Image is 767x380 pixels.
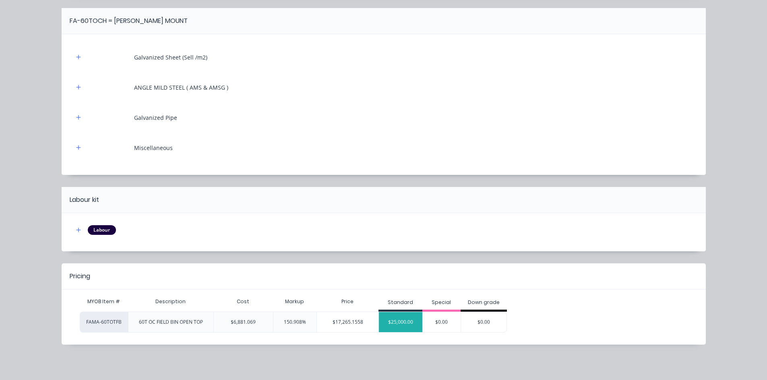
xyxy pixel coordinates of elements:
[432,299,451,306] div: Special
[134,113,177,122] div: Galvanized Pipe
[134,83,228,92] div: ANGLE MILD STEEL ( AMS & AMSG )
[273,312,317,333] div: 150.908%
[70,271,90,281] div: Pricing
[80,294,128,310] div: MYOB Item #
[139,318,203,326] div: 60T OC FIELD BIN OPEN TOP
[213,294,273,310] div: Cost
[134,53,207,62] div: Galvanized Sheet (Sell /m2)
[70,16,188,26] div: FA-60TOCH = [PERSON_NAME] MOUNT
[316,294,378,310] div: Price
[379,312,422,332] div: $25,000.00
[88,225,116,235] div: Labour
[213,312,273,333] div: $6,881.069
[468,299,500,306] div: Down grade
[134,144,173,152] div: Miscellaneous
[317,312,378,332] div: $17,265.1558
[273,294,317,310] div: Markup
[388,299,413,306] div: Standard
[149,292,192,312] div: Description
[70,195,99,205] div: Labour kit
[423,312,461,332] div: $0.00
[461,312,507,332] div: $0.00
[80,312,128,333] div: FAMA-60TOTFB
